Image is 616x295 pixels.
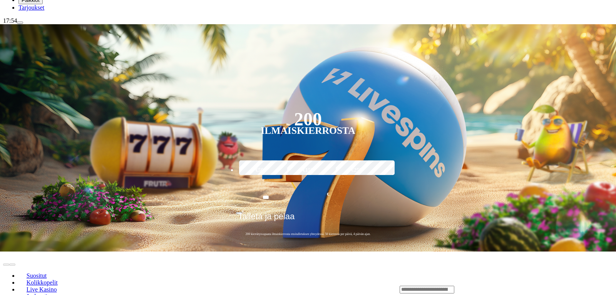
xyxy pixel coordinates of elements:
span: € [327,191,329,198]
a: Live Kasino [18,283,65,295]
span: Suositut [23,272,50,279]
label: €150 [285,159,330,182]
span: 17:54 [3,17,17,24]
span: 200 kierrätysvapaata ilmaiskierrosta ensitalletuksen yhteydessä. 50 kierrosta per päivä, 4 päivän... [236,232,380,236]
div: Ilmaiskierrosta [261,126,355,135]
span: € [242,209,244,214]
button: menu [17,22,23,24]
span: Live Kasino [23,286,60,293]
label: €50 [237,159,282,182]
label: €250 [334,159,379,182]
div: 200 [294,115,322,124]
a: gift-inverted iconTarjoukset [18,4,44,11]
a: Suositut [18,270,55,281]
input: Search [400,286,454,293]
a: Kolikkopelit [18,277,65,288]
span: Talleta ja pelaa [238,212,295,227]
button: next slide [9,263,15,266]
button: Talleta ja pelaa [236,211,380,227]
button: prev slide [3,263,9,266]
span: Kolikkopelit [23,279,61,286]
span: Tarjoukset [18,4,44,11]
